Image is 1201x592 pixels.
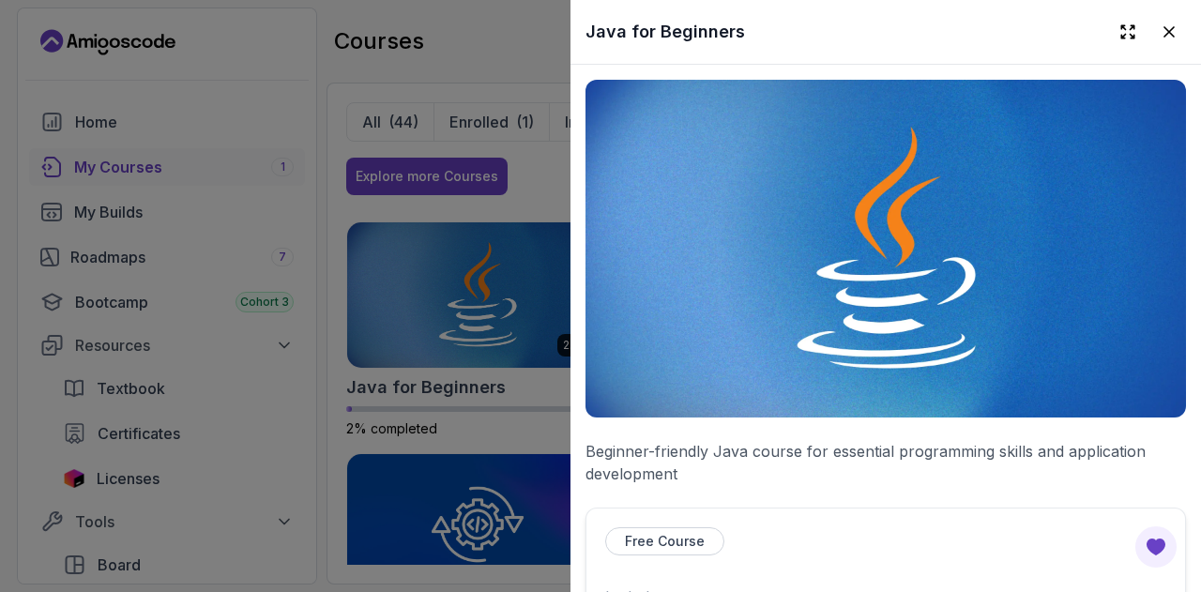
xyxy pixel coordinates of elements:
button: Open Feedback Button [1133,524,1178,569]
button: Expand drawer [1111,15,1145,49]
p: Free Course [625,532,705,551]
p: Beginner-friendly Java course for essential programming skills and application development [585,440,1186,485]
img: java-for-beginners_thumbnail [585,80,1186,417]
h2: Java for Beginners [585,19,745,45]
